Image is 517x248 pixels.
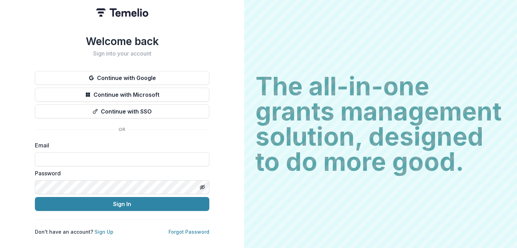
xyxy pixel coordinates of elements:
h1: Welcome back [35,35,209,48]
label: Password [35,169,205,177]
a: Sign Up [95,229,113,235]
a: Forgot Password [168,229,209,235]
button: Toggle password visibility [197,182,208,193]
label: Email [35,141,205,149]
button: Continue with Microsoft [35,88,209,102]
h2: Sign into your account [35,50,209,57]
p: Don't have an account? [35,228,113,235]
button: Sign In [35,197,209,211]
img: Temelio [96,8,148,17]
button: Continue with SSO [35,104,209,118]
button: Continue with Google [35,71,209,85]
